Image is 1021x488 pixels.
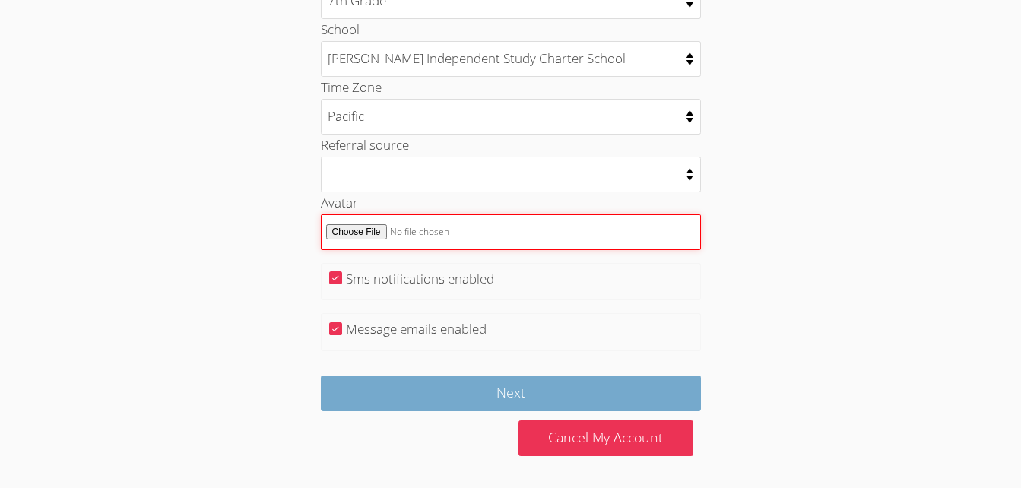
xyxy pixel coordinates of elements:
label: Referral source [321,136,409,154]
a: Cancel My Account [518,420,693,456]
input: Next [321,376,701,411]
label: Time Zone [321,78,382,96]
label: School [321,21,360,38]
label: Avatar [321,194,358,211]
label: Sms notifications enabled [346,270,494,287]
label: Message emails enabled [346,320,487,337]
